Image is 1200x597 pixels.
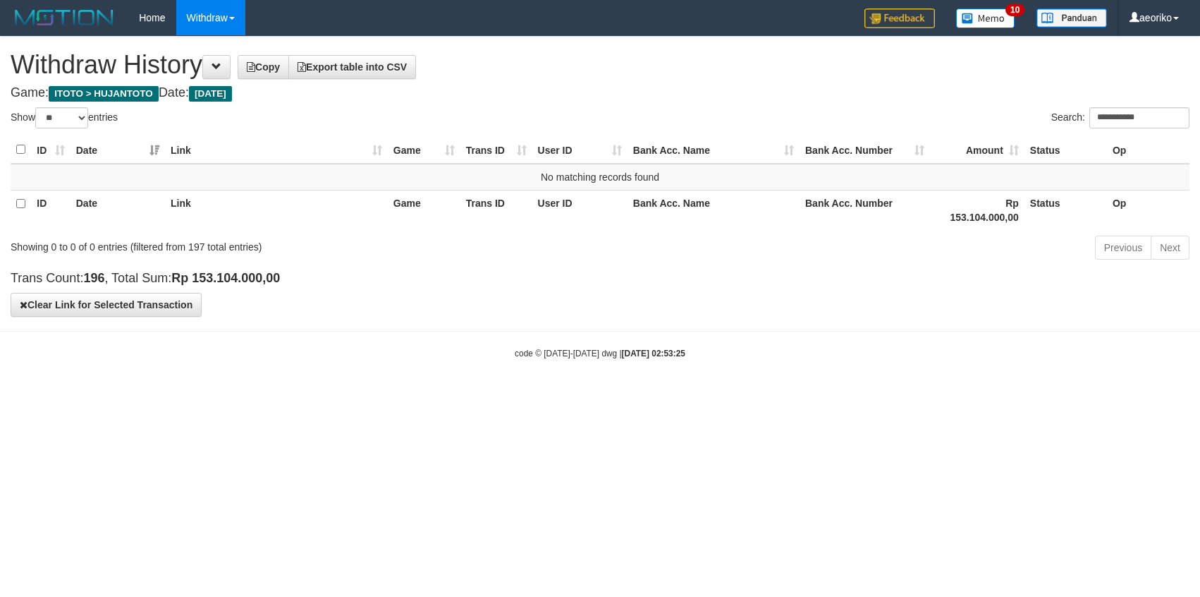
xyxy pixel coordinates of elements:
th: Bank Acc. Number: activate to sort column ascending [800,136,930,164]
span: Export table into CSV [298,61,407,73]
img: panduan.png [1036,8,1107,28]
th: Amount: activate to sort column ascending [930,136,1024,164]
th: Link [165,190,388,230]
label: Show entries [11,107,118,128]
span: [DATE] [189,86,232,102]
h4: Game: Date: [11,86,1189,100]
th: Trans ID: activate to sort column ascending [460,136,532,164]
a: Previous [1095,236,1151,260]
td: No matching records found [11,164,1189,191]
th: Bank Acc. Name [627,190,800,230]
th: Bank Acc. Name: activate to sort column ascending [627,136,800,164]
th: ID: activate to sort column ascending [31,136,70,164]
th: Link: activate to sort column ascending [165,136,388,164]
img: Feedback.jpg [864,8,935,28]
strong: 196 [83,271,104,285]
h4: Trans Count: , Total Sum: [11,272,1189,286]
button: Clear Link for Selected Transaction [11,293,202,317]
th: Trans ID [460,190,532,230]
a: Export table into CSV [288,55,416,79]
a: Copy [238,55,289,79]
span: ITOTO > HUJANTOTO [49,86,159,102]
th: ID [31,190,70,230]
strong: Rp 153.104.000,00 [950,198,1019,223]
th: Game [388,190,460,230]
label: Search: [1051,107,1189,128]
th: Bank Acc. Number [800,190,930,230]
span: 10 [1005,4,1024,16]
th: Status [1024,190,1107,230]
th: Op [1107,136,1189,164]
small: code © [DATE]-[DATE] dwg | [515,349,685,358]
strong: [DATE] 02:53:25 [622,349,685,358]
select: Showentries [35,107,88,128]
th: Date: activate to sort column ascending [71,136,165,164]
th: User ID [532,190,627,230]
a: Next [1151,236,1189,260]
strong: Rp 153.104.000,00 [171,271,280,285]
input: Search: [1089,107,1189,128]
th: Game: activate to sort column ascending [388,136,460,164]
th: User ID: activate to sort column ascending [532,136,627,164]
th: Status [1024,136,1107,164]
span: Copy [247,61,280,73]
h1: Withdraw History [11,51,1189,79]
img: MOTION_logo.png [11,7,118,28]
img: Button%20Memo.svg [956,8,1015,28]
th: Date [71,190,165,230]
div: Showing 0 to 0 of 0 entries (filtered from 197 total entries) [11,234,489,254]
th: Op [1107,190,1189,230]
